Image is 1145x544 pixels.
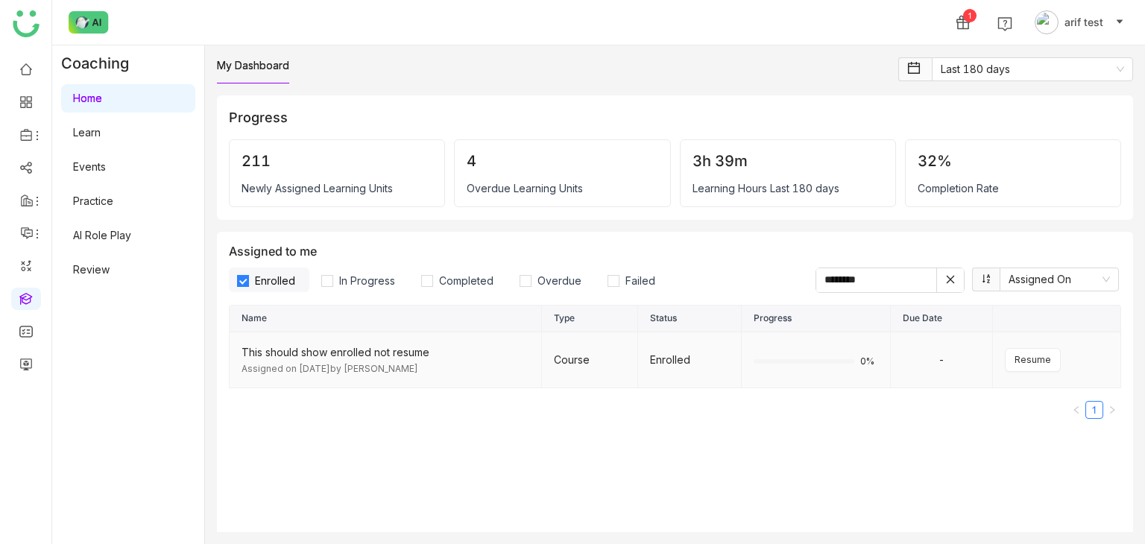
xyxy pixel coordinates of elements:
[638,306,742,332] th: Status
[891,332,993,389] td: -
[69,11,109,34] img: ask-buddy-normal.svg
[52,45,151,81] div: Coaching
[1085,401,1103,419] li: 1
[73,126,101,139] a: Learn
[249,274,301,287] span: Enrolled
[1086,402,1103,418] a: 1
[230,306,542,332] th: Name
[467,152,657,170] div: 4
[891,306,993,332] th: Due Date
[1035,10,1059,34] img: avatar
[860,357,878,366] span: 0%
[542,306,638,332] th: Type
[693,152,883,170] div: 3h 39m
[242,152,432,170] div: 211
[73,160,106,173] a: Events
[997,16,1012,31] img: help.svg
[1067,401,1085,419] button: Previous Page
[433,274,499,287] span: Completed
[13,10,40,37] img: logo
[619,274,661,287] span: Failed
[918,182,1108,194] div: Completion Rate
[1015,353,1051,367] span: Resume
[217,59,289,72] a: My Dashboard
[1103,401,1121,419] button: Next Page
[742,306,891,332] th: Progress
[1009,268,1110,291] nz-select-item: Assigned On
[941,58,1124,80] nz-select-item: Last 180 days
[1064,14,1103,31] span: arif test
[467,182,657,194] div: Overdue Learning Units
[554,352,625,368] div: Course
[73,194,113,207] a: Practice
[242,182,432,194] div: Newly Assigned Learning Units
[1005,348,1061,372] button: Resume
[229,244,1121,293] div: Assigned to me
[229,107,1121,127] div: Progress
[650,352,729,368] div: Enrolled
[73,229,131,241] a: AI Role Play
[242,362,529,376] div: Assigned on [DATE] by [PERSON_NAME]
[333,274,401,287] span: In Progress
[532,274,587,287] span: Overdue
[73,263,110,276] a: Review
[73,92,102,104] a: Home
[918,152,1108,170] div: 32%
[693,182,883,194] div: Learning Hours Last 180 days
[1032,10,1127,34] button: arif test
[963,9,977,22] div: 1
[242,344,529,361] div: This should show enrolled not resume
